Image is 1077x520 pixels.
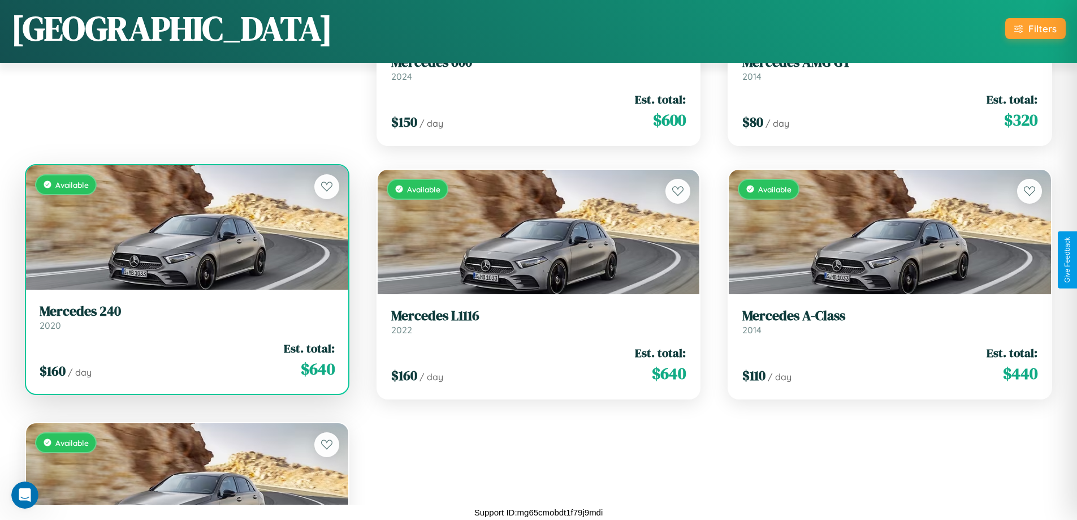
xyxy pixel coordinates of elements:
[742,324,762,336] span: 2014
[765,118,789,129] span: / day
[391,71,412,82] span: 2024
[742,54,1037,71] h3: Mercedes AMG GT
[391,308,686,336] a: Mercedes L11162022
[653,109,686,131] span: $ 600
[284,340,335,356] span: Est. total:
[758,184,791,194] span: Available
[652,362,686,385] span: $ 640
[40,303,335,320] h3: Mercedes 240
[1028,23,1057,35] div: Filters
[1063,237,1071,283] div: Give Feedback
[987,91,1037,108] span: Est. total:
[301,358,335,380] span: $ 640
[407,184,440,194] span: Available
[419,371,443,383] span: / day
[635,345,686,361] span: Est. total:
[55,180,89,190] span: Available
[635,91,686,108] span: Est. total:
[40,362,66,380] span: $ 160
[11,5,332,51] h1: [GEOGRAPHIC_DATA]
[40,303,335,331] a: Mercedes 2402020
[391,54,686,82] a: Mercedes 6002024
[474,505,603,520] p: Support ID: mg65cmobdt1f79j9mdi
[40,320,61,331] span: 2020
[419,118,443,129] span: / day
[742,366,765,385] span: $ 110
[1004,109,1037,131] span: $ 320
[391,113,417,131] span: $ 150
[68,367,92,378] span: / day
[742,308,1037,336] a: Mercedes A-Class2014
[987,345,1037,361] span: Est. total:
[742,54,1037,82] a: Mercedes AMG GT2014
[742,113,763,131] span: $ 80
[742,71,762,82] span: 2014
[1003,362,1037,385] span: $ 440
[11,482,38,509] iframe: Intercom live chat
[768,371,791,383] span: / day
[742,308,1037,324] h3: Mercedes A-Class
[391,308,686,324] h3: Mercedes L1116
[391,366,417,385] span: $ 160
[1005,18,1066,39] button: Filters
[391,54,686,71] h3: Mercedes 600
[391,324,412,336] span: 2022
[55,438,89,448] span: Available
